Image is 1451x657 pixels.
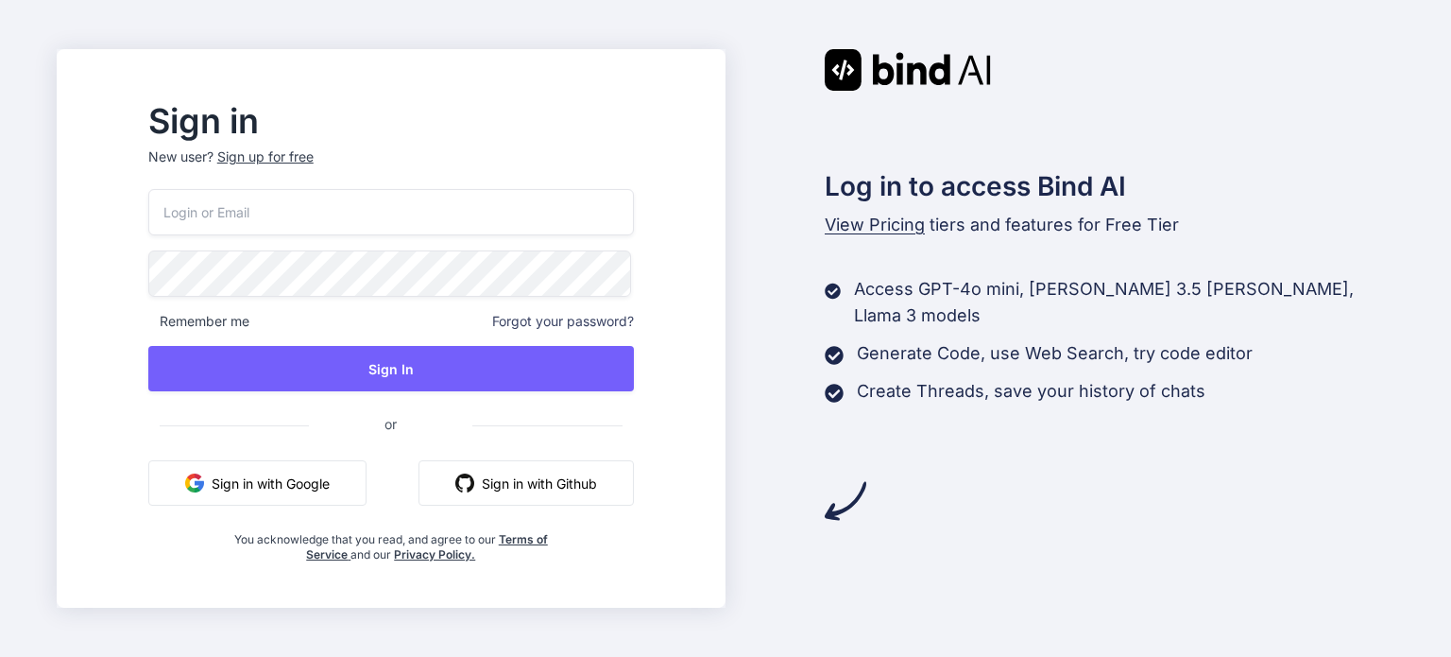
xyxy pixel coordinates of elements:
button: Sign in with Google [148,460,367,506]
button: Sign in with Github [418,460,634,506]
a: Terms of Service [306,532,548,562]
p: Generate Code, use Web Search, try code editor [857,340,1253,367]
p: Access GPT-4o mini, [PERSON_NAME] 3.5 [PERSON_NAME], Llama 3 models [854,276,1394,329]
input: Login or Email [148,189,634,235]
span: Remember me [148,312,249,331]
p: tiers and features for Free Tier [825,212,1395,238]
button: Sign In [148,346,634,391]
p: Create Threads, save your history of chats [857,378,1205,405]
img: github [455,474,474,493]
div: You acknowledge that you read, and agree to our and our [229,521,553,562]
img: arrow [825,480,866,522]
p: New user? [148,147,634,189]
img: google [185,474,204,493]
h2: Sign in [148,106,634,136]
span: or [309,401,472,447]
h2: Log in to access Bind AI [825,166,1395,206]
span: View Pricing [825,215,925,234]
span: Forgot your password? [492,312,634,331]
img: Bind AI logo [825,49,991,91]
div: Sign up for free [217,147,314,166]
a: Privacy Policy. [394,547,475,562]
